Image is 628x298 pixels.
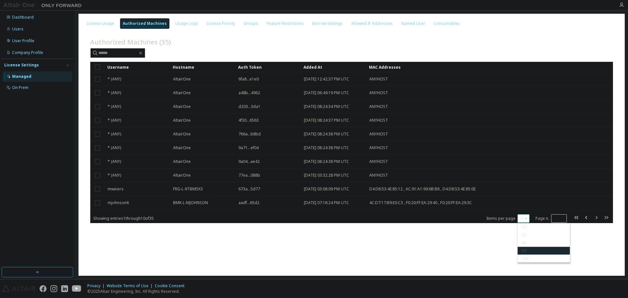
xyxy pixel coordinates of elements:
[238,62,298,72] div: Auth Token
[304,173,349,178] span: [DATE] 03:32:28 PM UTC
[87,283,107,289] div: Privacy
[87,21,114,26] div: License Usage
[369,62,544,72] div: MAC Addresses
[12,26,24,32] div: Users
[304,159,349,164] span: [DATE] 08:24:38 PM UTC
[518,239,570,247] div: 30
[304,62,364,72] div: Added At
[518,223,570,231] div: 10
[108,200,129,205] span: mjohnson6
[518,247,570,255] div: 50
[519,216,528,221] button: 10
[108,118,121,123] span: * (ANY)
[369,104,388,109] span: ANYHOST
[90,37,171,46] span: Authorized Machines (35)
[434,21,460,26] div: Consumables
[173,145,191,150] span: AltairOne
[518,231,570,239] div: 20
[50,285,57,292] img: instagram.svg
[12,15,34,20] div: Dashboard
[12,74,31,79] div: Managed
[238,90,260,96] span: a48b...4962
[369,159,388,164] span: ANYHOST
[518,255,570,263] div: 100
[107,62,167,72] div: Username
[238,118,259,123] span: 4f30...6563
[108,145,121,150] span: * (ANY)
[4,62,39,68] div: License Settings
[12,85,28,90] div: On Prem
[535,214,567,223] span: Page n.
[173,90,191,96] span: AltairOne
[267,21,304,26] div: Feature Restrictions
[369,145,388,150] span: ANYHOST
[107,283,155,289] div: Website Terms of Use
[108,104,121,109] span: * (ANY)
[173,186,203,192] span: FRG-L-9TBM5X3
[108,90,121,96] span: * (ANY)
[369,173,388,178] span: ANYHOST
[175,21,198,26] div: Usage Logs
[108,131,121,137] span: * (ANY)
[304,131,349,137] span: [DATE] 08:24:38 PM UTC
[238,104,260,109] span: d203...3da1
[238,200,259,205] span: aadf...65d2
[238,77,259,82] span: 6fa8...e1e0
[369,90,388,96] span: ANYHOST
[72,285,81,292] img: youtube.svg
[304,104,349,109] span: [DATE] 08:24:34 PM UTC
[40,285,46,292] img: facebook.svg
[304,90,349,96] span: [DATE] 06:49:19 PM UTC
[3,2,85,9] img: Altair One
[108,77,121,82] span: * (ANY)
[123,21,167,26] div: Authorized Machines
[238,173,260,178] span: 77ea...088b
[369,77,388,82] span: ANYHOST
[304,118,349,123] span: [DATE] 08:24:37 PM UTC
[238,186,260,192] span: 673a...5d77
[244,21,258,26] div: Groups
[304,186,349,192] span: [DATE] 03:08:09 PM UTC
[173,104,191,109] span: AltairOne
[304,145,349,150] span: [DATE] 08:24:38 PM UTC
[304,200,349,205] span: [DATE] 07:18:24 PM UTC
[486,214,530,223] span: Items per page
[87,289,188,294] p: © 2025 Altair Engineering, Inc. All Rights Reserved.
[369,131,388,137] span: ANYHOST
[369,200,472,205] span: 4C:D7:17:B9:E0:C3 , F0:20:FF:EA:29:40 , F0:20:FF:EA:29:3C
[238,159,260,164] span: 9a04...ae42
[12,50,43,55] div: Company Profile
[207,21,235,26] div: License Priority
[369,118,388,123] span: ANYHOST
[238,145,259,150] span: 9a71...ef04
[12,38,34,44] div: User Profile
[173,173,191,178] span: AltairOne
[173,62,233,72] div: Hostname
[61,285,68,292] img: linkedin.svg
[173,159,191,164] span: AltairOne
[351,21,393,26] div: Allowed IP Addresses
[369,186,476,192] span: D4:D8:53:4E:85:12 , AC:91:A1:99:6B:B8 , D4:D8:53:4E:85:0E
[108,186,124,192] span: mweiers
[108,173,121,178] span: * (ANY)
[304,77,349,82] span: [DATE] 12:42:37 PM UTC
[2,285,36,292] img: altair_logo.svg
[238,131,261,137] span: 766a...b8bd
[93,216,154,221] span: Showing entries 1 through 10 of 35
[401,21,425,26] div: Named User
[173,200,208,205] span: BMK-L-MJOHNSON
[312,21,343,26] div: Borrow Settings
[155,283,188,289] div: Cookie Consent
[173,131,191,137] span: AltairOne
[108,159,121,164] span: * (ANY)
[173,118,191,123] span: AltairOne
[173,77,191,82] span: AltairOne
